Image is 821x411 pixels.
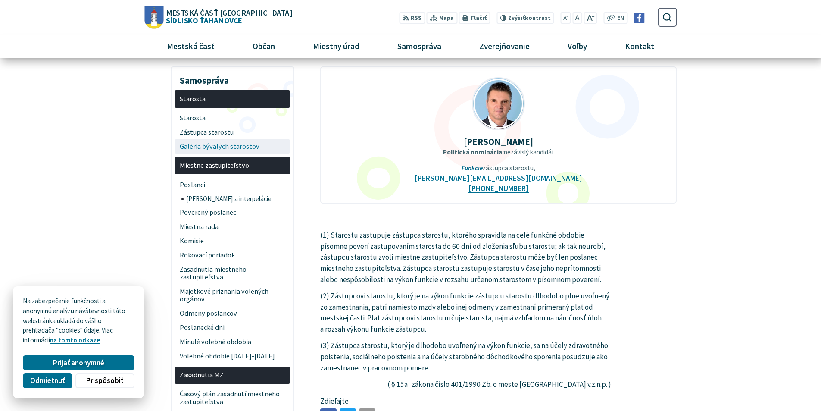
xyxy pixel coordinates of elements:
button: Odmietnuť [23,373,72,388]
a: Voľby [552,35,603,58]
p: nezávislý kandidát zástupca starostu, [334,148,663,172]
span: Miestne zastupiteľstvo [180,159,285,173]
span: RSS [411,14,421,23]
span: Sídlisko Ťahanovce [163,9,292,24]
a: Majetkové priznania volených orgánov [175,284,290,306]
span: Poslanecké dni [180,320,285,335]
button: Prijať anonymné [23,355,134,370]
button: Prispôsobiť [75,373,134,388]
span: Prispôsobiť [86,376,123,385]
p: ( § 15a zákona číslo 401/1990 Zb. o meste [GEOGRAPHIC_DATA] v.z.n.p. ) [320,379,611,390]
p: Na zabezpečenie funkčnosti a anonymnú analýzu návštevnosti táto webstránka ukladá do vášho prehli... [23,296,134,345]
a: Poslanci [175,178,290,192]
a: Volebné obdobie [DATE]-[DATE] [175,349,290,363]
a: Mestská časť [151,35,230,58]
span: Odmeny poslancov [180,306,285,320]
img: Prejsť na domovskú stránku [144,6,163,28]
a: Starosta [175,111,290,125]
a: Starosta [175,90,290,108]
a: na tomto odkaze [50,336,100,344]
button: Zväčšiť veľkosť písma [584,12,597,24]
a: Komisie [175,234,290,248]
span: [PERSON_NAME] a interpelácie [186,192,285,206]
a: Časový plán zasadnutí miestneho zastupiteľstva [175,387,290,409]
span: Zvýšiť [508,14,525,22]
span: Prijať anonymné [53,358,104,367]
span: Zverejňovanie [476,35,533,58]
span: Majetkové priznania volených orgánov [180,284,285,306]
a: EN [615,14,627,23]
p: Zdieľajte [320,396,611,407]
span: Mestská časť [163,35,218,58]
span: Občan [249,35,278,58]
a: Zasadnutia miestneho zastupiteľstva [175,263,290,285]
a: [PERSON_NAME][EMAIL_ADDRESS][DOMAIN_NAME] [415,174,582,183]
a: Mapa [427,12,457,24]
span: Mapa [439,14,454,23]
span: Poverený poslanec [180,206,285,220]
span: Kontakt [622,35,658,58]
span: Miestna rada [180,220,285,234]
span: Minulé volebné obdobia [180,335,285,349]
a: RSS [400,12,425,24]
a: Galéria bývalých starostov [175,139,290,154]
a: Kontakt [609,35,670,58]
span: Rokovací poriadok [180,248,285,263]
span: Zástupca starostu [180,125,285,139]
a: Odmeny poslancov [175,306,290,320]
em: Funkcie [462,164,483,172]
span: Mestská časť [GEOGRAPHIC_DATA] [166,9,292,16]
p: (1) Starostu zastupuje zástupca starostu, ktorého spravidla na celé funkčné obdobie písomne pover... [320,230,611,285]
span: Komisie [180,234,285,248]
span: Zasadnutia MZ [180,368,285,382]
button: Zvýšiťkontrast [496,12,554,24]
span: Časový plán zasadnutí miestneho zastupiteľstva [180,387,285,409]
a: Miestny úrad [297,35,375,58]
a: Zverejňovanie [464,35,546,58]
a: Rokovací poriadok [175,248,290,263]
span: EN [617,14,624,23]
a: Občan [237,35,290,58]
a: Poverený poslanec [175,206,290,220]
strong: [PERSON_NAME] [464,136,533,147]
strong: Politická nominácia: [443,148,504,156]
span: Odmietnuť [30,376,65,385]
span: Starosta [180,92,285,106]
a: [PERSON_NAME] a interpelácie [181,192,290,206]
a: Zasadnutia MZ [175,367,290,384]
a: Miestne zastupiteľstvo [175,157,290,175]
span: Poslanci [180,178,285,192]
span: kontrast [508,15,551,22]
a: Miestna rada [175,220,290,234]
a: Logo Sídlisko Ťahanovce, prejsť na domovskú stránku. [144,6,292,28]
span: Tlačiť [470,15,487,22]
p: (2) Zástupcovi starostu, ktorý je na výkon funkcie zástupcu starostu dlhodobo plne uvoľnený zo za... [320,291,611,335]
a: Minulé volebné obdobia [175,335,290,349]
span: Volebné obdobie [DATE]-[DATE] [180,349,285,363]
span: Voľby [565,35,590,58]
p: (3) Zástupca starostu, ktorý je dlhodobo uvoľnený na výkon funkcie, sa na účely zdravotného poist... [320,340,611,373]
a: Samospráva [382,35,457,58]
span: Starosta [180,111,285,125]
span: Galéria bývalých starostov [180,139,285,154]
button: Tlačiť [459,12,490,24]
a: Zástupca starostu [175,125,290,139]
a: Poslanecké dni [175,320,290,335]
span: Zasadnutia miestneho zastupiteľstva [180,263,285,285]
button: Nastaviť pôvodnú veľkosť písma [572,12,582,24]
button: Zmenšiť veľkosť písma [561,12,571,24]
span: Samospráva [394,35,444,58]
h3: Samospráva [175,69,290,87]
span: Miestny úrad [309,35,362,58]
img: janitor__2_ [473,78,524,129]
a: [PHONE_NUMBER] [468,184,529,193]
img: Prejsť na Facebook stránku [634,13,645,23]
